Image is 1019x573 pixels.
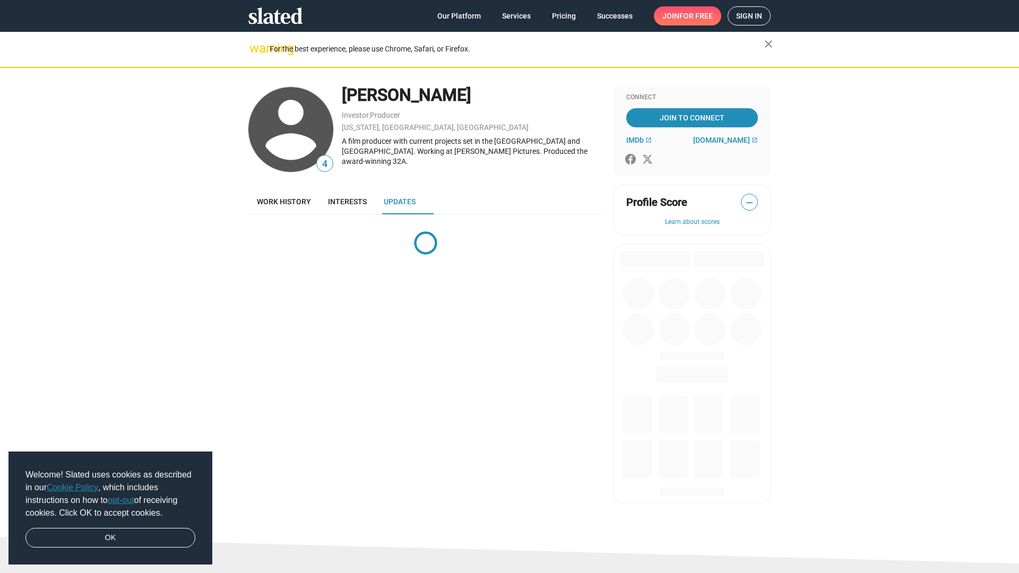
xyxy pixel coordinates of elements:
a: Join To Connect [626,108,758,127]
span: Work history [257,197,311,206]
a: Investor [342,111,369,119]
div: cookieconsent [8,452,212,565]
span: Profile Score [626,195,687,210]
span: Welcome! Slated uses cookies as described in our , which includes instructions on how to of recei... [25,468,195,519]
a: opt-out [108,496,134,505]
a: IMDb [626,136,652,144]
a: Interests [319,189,375,214]
a: Updates [375,189,424,214]
span: [DOMAIN_NAME] [693,136,750,144]
a: Successes [589,6,641,25]
a: Services [494,6,539,25]
a: Producer [370,111,400,119]
div: For the best experience, please use Chrome, Safari, or Firefox. [270,42,764,56]
a: Work history [248,189,319,214]
span: for free [679,6,713,25]
span: IMDb [626,136,644,144]
a: [US_STATE], [GEOGRAPHIC_DATA], [GEOGRAPHIC_DATA] [342,123,529,132]
span: Our Platform [437,6,481,25]
span: Updates [384,197,416,206]
button: Learn about scores [626,218,758,227]
span: — [741,196,757,210]
mat-icon: open_in_new [752,137,758,143]
a: Cookie Policy [47,483,98,492]
a: Sign in [728,6,771,25]
mat-icon: warning [249,42,262,55]
span: Join [662,6,713,25]
div: A film producer with current projects set in the [GEOGRAPHIC_DATA] and [GEOGRAPHIC_DATA]. Working... [342,136,603,166]
span: Successes [597,6,633,25]
a: dismiss cookie message [25,528,195,548]
span: Pricing [552,6,576,25]
mat-icon: close [762,38,775,50]
span: Join To Connect [628,108,756,127]
a: [DOMAIN_NAME] [693,136,758,144]
div: [PERSON_NAME] [342,84,603,107]
mat-icon: open_in_new [645,137,652,143]
span: Sign in [736,7,762,25]
span: Services [502,6,531,25]
a: Joinfor free [654,6,721,25]
span: 4 [317,157,333,171]
a: Pricing [543,6,584,25]
div: Connect [626,93,758,102]
span: , [369,113,370,119]
span: Interests [328,197,367,206]
a: Our Platform [429,6,489,25]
